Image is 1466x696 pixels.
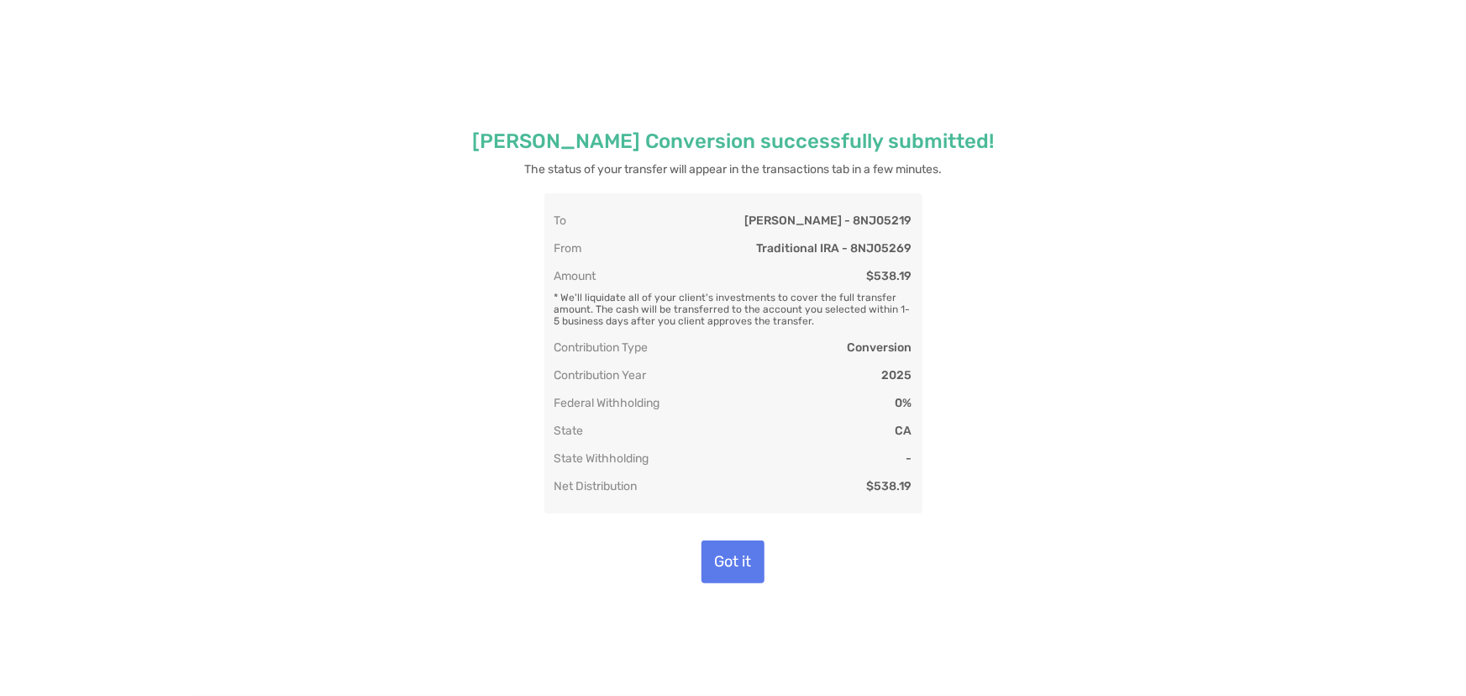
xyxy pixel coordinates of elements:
[896,424,912,438] div: CA
[554,283,912,327] div: * We'll liquidate all of your client's investments to cover the full transfer amount. The cash wi...
[554,368,647,382] div: Contribution Year
[848,340,912,355] div: Conversion
[554,269,596,283] div: Amount
[882,368,912,382] div: 2025
[867,269,912,283] div: $538.19
[867,479,912,493] div: $538.19
[896,396,912,410] div: 0%
[554,451,649,466] div: State Withholding
[524,159,942,180] p: The status of your transfer will appear in the transactions tab in a few minutes.
[745,214,912,228] div: [PERSON_NAME] - 8NJ05219
[554,241,582,256] div: From
[701,540,765,583] button: Got it
[554,396,660,410] div: Federal Withholding
[906,451,912,466] div: -
[554,424,584,438] div: State
[554,340,649,355] div: Contribution Type
[472,131,994,152] p: [PERSON_NAME] Conversion successfully submitted!
[554,479,638,493] div: Net Distribution
[757,241,912,256] div: Traditional IRA - 8NJ05269
[554,214,567,228] div: To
